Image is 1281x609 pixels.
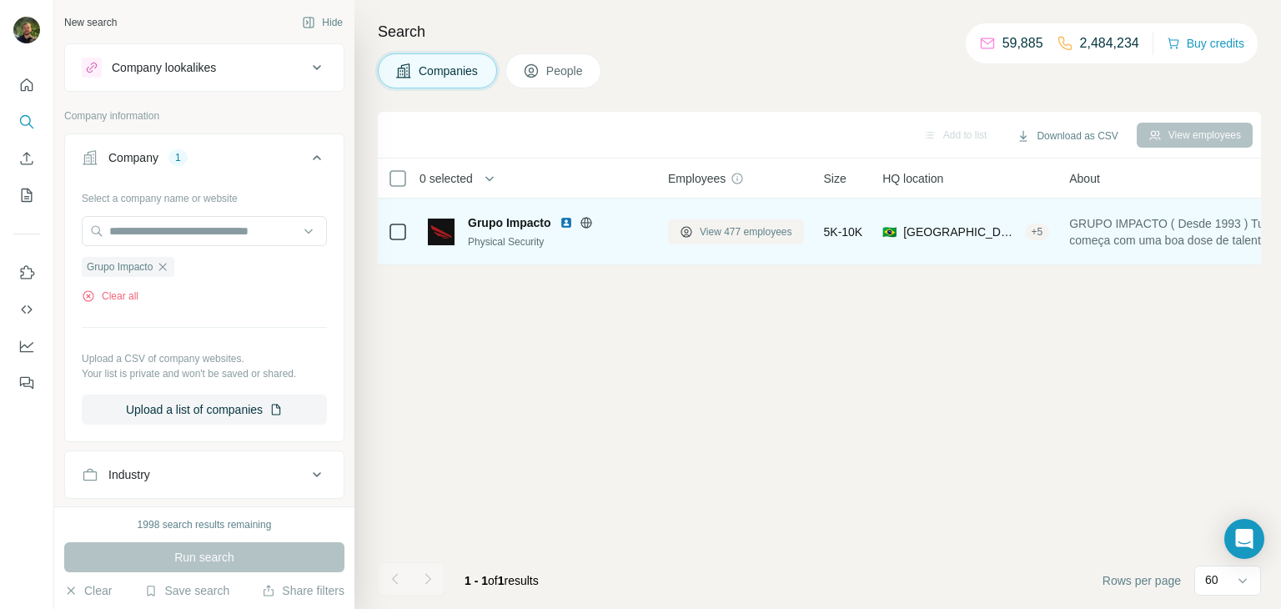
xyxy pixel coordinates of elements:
div: Physical Security [468,234,648,249]
button: Company1 [65,138,344,184]
button: Clear [64,582,112,599]
button: Enrich CSV [13,143,40,174]
span: Rows per page [1103,572,1181,589]
button: Search [13,107,40,137]
button: Use Surfe on LinkedIn [13,258,40,288]
button: Feedback [13,368,40,398]
p: Company information [64,108,344,123]
button: Quick start [13,70,40,100]
p: 59,885 [1002,33,1043,53]
button: View 477 employees [668,219,804,244]
div: Select a company name or website [82,184,327,206]
span: results [465,574,539,587]
button: Share filters [262,582,344,599]
span: 1 [498,574,505,587]
button: Dashboard [13,331,40,361]
div: Company [108,149,158,166]
p: 60 [1205,571,1218,588]
span: People [546,63,585,79]
div: 1 [168,150,188,165]
img: Logo of Grupo Impacto [428,219,455,245]
p: Your list is private and won't be saved or shared. [82,366,327,381]
p: 2,484,234 [1080,33,1139,53]
span: 5K-10K [824,224,863,240]
button: Upload a list of companies [82,395,327,425]
button: Company lookalikes [65,48,344,88]
span: Size [824,170,846,187]
img: Avatar [13,17,40,43]
div: Company lookalikes [112,59,216,76]
span: [GEOGRAPHIC_DATA], [GEOGRAPHIC_DATA] [903,224,1017,240]
button: Industry [65,455,344,495]
div: New search [64,15,117,30]
span: 0 selected [419,170,473,187]
span: of [488,574,498,587]
div: Open Intercom Messenger [1224,519,1264,559]
p: Upload a CSV of company websites. [82,351,327,366]
span: Grupo Impacto [87,259,153,274]
span: View 477 employees [700,224,792,239]
button: Download as CSV [1005,123,1129,148]
button: My lists [13,180,40,210]
div: Industry [108,466,150,483]
button: Clear all [82,289,138,304]
span: HQ location [882,170,943,187]
button: Hide [290,10,354,35]
button: Use Surfe API [13,294,40,325]
h4: Search [378,20,1261,43]
div: 1998 search results remaining [138,517,272,532]
img: LinkedIn logo [560,216,573,229]
button: Buy credits [1167,32,1244,55]
span: 1 - 1 [465,574,488,587]
div: + 5 [1025,224,1050,239]
span: Companies [419,63,480,79]
span: 🇧🇷 [882,224,897,240]
span: About [1069,170,1100,187]
span: Grupo Impacto [468,214,551,231]
button: Save search [144,582,229,599]
span: Employees [668,170,726,187]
